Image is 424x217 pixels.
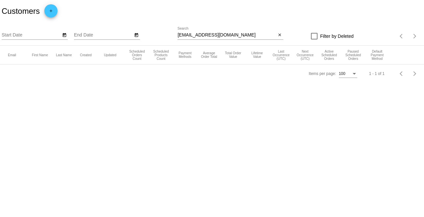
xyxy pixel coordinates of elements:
[339,71,345,76] span: 100
[277,33,282,38] mat-icon: close
[320,32,354,40] span: Filter by Deleted
[80,53,92,57] button: Change sorting for CreatedUtc
[32,53,48,57] button: Change sorting for FirstName
[369,71,385,76] div: 1 - 1 of 1
[104,53,116,57] button: Change sorting for UpdatedUtc
[152,50,170,60] button: Change sorting for TotalProductsScheduledCount
[176,51,194,59] button: Change sorting for PaymentMethodsCount
[339,72,357,76] mat-select: Items per page:
[408,30,421,43] button: Next page
[296,50,314,60] button: Change sorting for NextScheduledOrderOccurrenceUtc
[177,33,276,38] input: Search
[74,33,133,38] input: End Date
[2,7,40,16] h2: Customers
[309,71,336,76] div: Items per page:
[128,50,146,60] button: Change sorting for TotalScheduledOrdersCount
[2,33,61,38] input: Start Date
[200,51,218,59] button: Change sorting for AverageScheduledOrderTotal
[133,31,140,38] button: Open calendar
[56,53,72,57] button: Change sorting for LastName
[320,50,338,60] button: Change sorting for ActiveScheduledOrdersCount
[344,50,362,60] button: Change sorting for PausedScheduledOrdersCount
[368,50,386,60] button: Change sorting for DefaultPaymentMethod
[395,67,408,80] button: Previous page
[276,32,283,39] button: Clear
[248,51,266,59] button: Change sorting for ScheduledOrderLTV
[8,53,16,57] button: Change sorting for Email
[272,50,290,60] button: Change sorting for LastScheduledOrderOccurrenceUtc
[61,31,68,38] button: Open calendar
[408,67,421,80] button: Next page
[395,30,408,43] button: Previous page
[47,9,55,16] mat-icon: add
[224,51,242,59] button: Change sorting for TotalScheduledOrderValue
